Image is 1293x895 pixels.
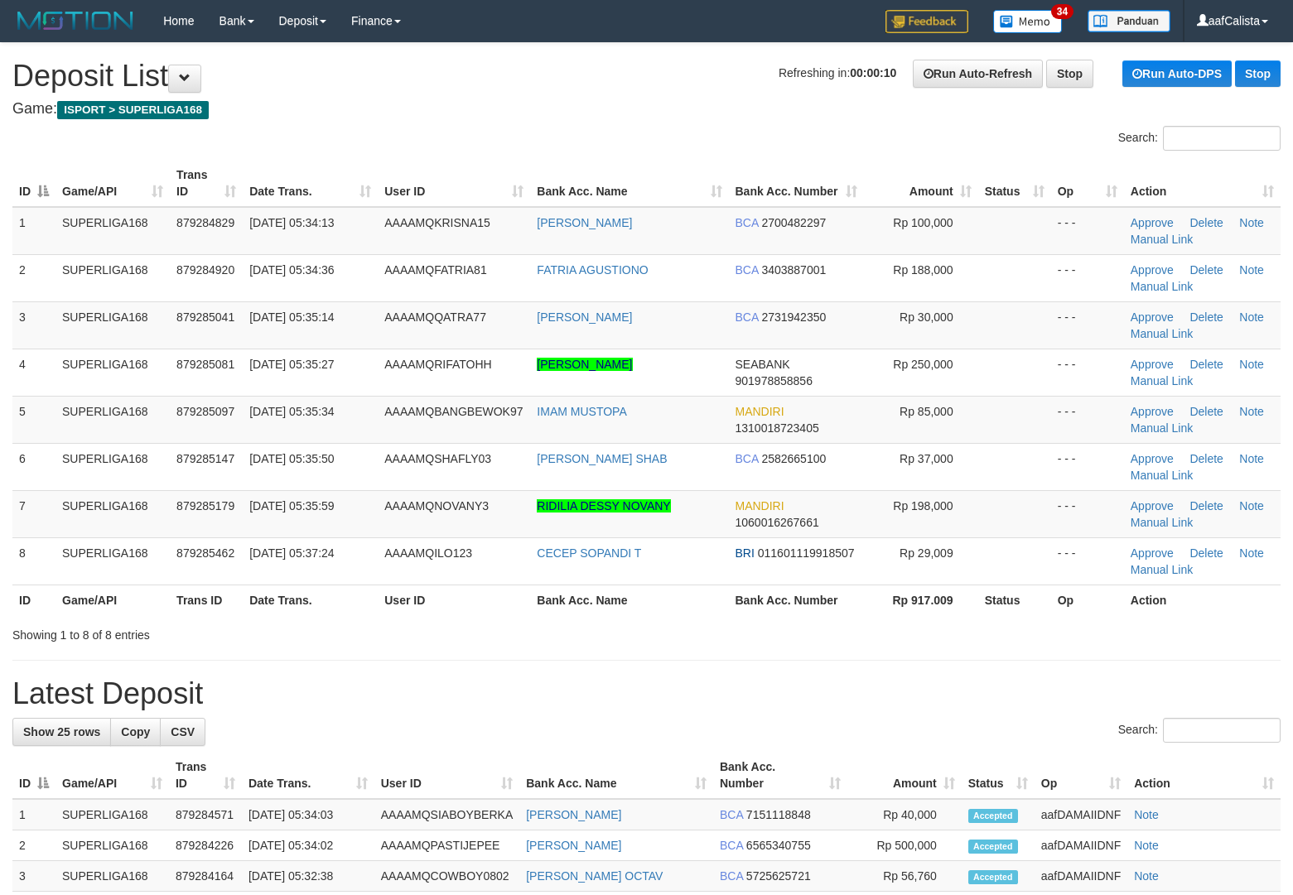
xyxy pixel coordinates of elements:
[169,752,242,799] th: Trans ID: activate to sort column ascending
[864,585,978,615] th: Rp 917.009
[121,725,150,739] span: Copy
[729,160,864,207] th: Bank Acc. Number: activate to sort column ascending
[530,585,728,615] th: Bank Acc. Name
[169,861,242,892] td: 879284164
[900,546,953,560] span: Rp 29,009
[249,405,334,418] span: [DATE] 05:35:34
[55,585,170,615] th: Game/API
[242,752,374,799] th: Date Trans.: activate to sort column ascending
[55,490,170,537] td: SUPERLIGA168
[1131,563,1194,576] a: Manual Link
[1051,207,1124,255] td: - - -
[249,263,334,277] span: [DATE] 05:34:36
[1035,799,1127,830] td: aafDAMAIIDNF
[1189,263,1223,277] a: Delete
[1239,310,1264,324] a: Note
[1122,60,1232,87] a: Run Auto-DPS
[12,349,55,396] td: 4
[12,537,55,585] td: 8
[242,861,374,892] td: [DATE] 05:32:38
[526,869,663,883] a: [PERSON_NAME] OCTAV
[169,830,242,861] td: 879284226
[893,358,953,371] span: Rp 250,000
[1189,216,1223,229] a: Delete
[176,263,234,277] span: 879284920
[720,869,743,883] span: BCA
[736,374,813,387] span: Copy 901978858856 to clipboard
[1131,310,1174,324] a: Approve
[1134,869,1159,883] a: Note
[720,808,743,821] span: BCA
[968,840,1018,854] span: Accepted
[1239,405,1264,418] a: Note
[968,870,1018,884] span: Accepted
[1131,358,1174,371] a: Approve
[176,405,234,418] span: 879285097
[850,66,896,79] strong: 00:00:10
[110,718,161,746] a: Copy
[243,585,378,615] th: Date Trans.
[526,808,621,821] a: [PERSON_NAME]
[176,546,234,560] span: 879285462
[12,752,55,799] th: ID: activate to sort column descending
[993,10,1063,33] img: Button%20Memo.svg
[176,310,234,324] span: 879285041
[55,207,170,255] td: SUPERLIGA168
[384,358,491,371] span: AAAAMQRIFATOHH
[242,830,374,861] td: [DATE] 05:34:02
[249,499,334,512] span: [DATE] 05:35:59
[736,216,759,229] span: BCA
[243,160,378,207] th: Date Trans.: activate to sort column ascending
[384,452,491,465] span: AAAAMQSHAFLY03
[761,216,826,229] span: Copy 2700482297 to clipboard
[746,808,811,821] span: Copy 7151118848 to clipboard
[12,490,55,537] td: 7
[55,830,169,861] td: SUPERLIGA168
[55,349,170,396] td: SUPERLIGA168
[1051,254,1124,301] td: - - -
[55,799,169,830] td: SUPERLIGA168
[713,752,847,799] th: Bank Acc. Number: activate to sort column ascending
[761,452,826,465] span: Copy 2582665100 to clipboard
[55,160,170,207] th: Game/API: activate to sort column ascending
[176,499,234,512] span: 879285179
[720,839,743,852] span: BCA
[761,263,826,277] span: Copy 3403887001 to clipboard
[1051,349,1124,396] td: - - -
[962,752,1035,799] th: Status: activate to sort column ascending
[736,263,759,277] span: BCA
[537,310,632,324] a: [PERSON_NAME]
[12,443,55,490] td: 6
[1051,443,1124,490] td: - - -
[1131,233,1194,246] a: Manual Link
[170,160,243,207] th: Trans ID: activate to sort column ascending
[537,405,626,418] a: IMAM MUSTOPA
[23,725,100,739] span: Show 25 rows
[12,160,55,207] th: ID: activate to sort column descending
[900,452,953,465] span: Rp 37,000
[1131,421,1194,435] a: Manual Link
[847,752,962,799] th: Amount: activate to sort column ascending
[1124,585,1281,615] th: Action
[242,799,374,830] td: [DATE] 05:34:03
[12,8,138,33] img: MOTION_logo.png
[913,60,1043,88] a: Run Auto-Refresh
[57,101,209,119] span: ISPORT > SUPERLIGA168
[12,207,55,255] td: 1
[384,310,486,324] span: AAAAMQQATRA77
[1035,861,1127,892] td: aafDAMAIIDNF
[12,620,526,643] div: Showing 1 to 8 of 8 entries
[1131,327,1194,340] a: Manual Link
[537,452,667,465] a: [PERSON_NAME] SHAB
[1239,263,1264,277] a: Note
[1131,499,1174,512] a: Approve
[1051,490,1124,537] td: - - -
[160,718,205,746] a: CSV
[1163,718,1281,743] input: Search:
[384,546,472,560] span: AAAAMQILO123
[1239,358,1264,371] a: Note
[1131,216,1174,229] a: Approve
[885,10,968,33] img: Feedback.jpg
[519,752,713,799] th: Bank Acc. Name: activate to sort column ascending
[746,839,811,852] span: Copy 6565340755 to clipboard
